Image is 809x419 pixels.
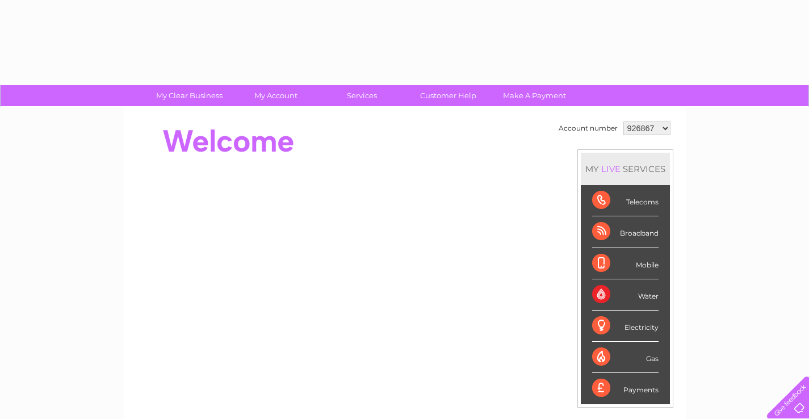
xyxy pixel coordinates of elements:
[229,85,322,106] a: My Account
[581,153,670,185] div: MY SERVICES
[592,185,659,216] div: Telecoms
[592,342,659,373] div: Gas
[488,85,581,106] a: Make A Payment
[592,248,659,279] div: Mobile
[592,373,659,404] div: Payments
[556,119,621,138] td: Account number
[315,85,409,106] a: Services
[592,216,659,248] div: Broadband
[599,164,623,174] div: LIVE
[142,85,236,106] a: My Clear Business
[592,279,659,311] div: Water
[401,85,495,106] a: Customer Help
[592,311,659,342] div: Electricity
